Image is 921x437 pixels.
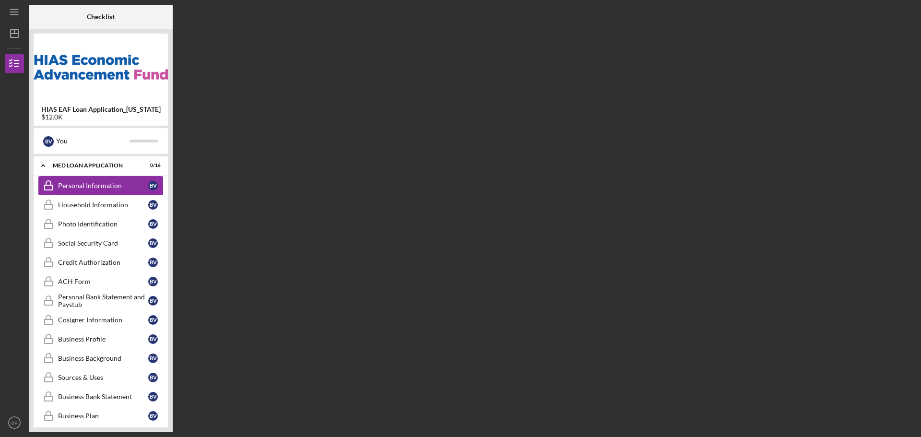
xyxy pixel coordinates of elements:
div: Household Information [58,201,148,209]
div: B V [43,136,54,147]
div: B V [148,334,158,344]
div: You [56,133,130,149]
div: Sources & Uses [58,374,148,381]
div: Personal Bank Statement and Paystub [58,293,148,308]
div: MED Loan Application [53,163,137,168]
a: Personal Bank Statement and PaystubBV [38,291,163,310]
a: Sources & UsesBV [38,368,163,387]
div: B V [148,315,158,325]
text: BV [12,420,18,425]
div: B V [148,411,158,421]
div: Personal Information [58,182,148,189]
div: B V [148,392,158,402]
div: Photo Identification [58,220,148,228]
div: B V [148,258,158,267]
button: BV [5,413,24,432]
a: Business BackgroundBV [38,349,163,368]
a: Business PlanBV [38,406,163,425]
div: B V [148,238,158,248]
div: $12.0K [41,113,161,121]
div: B V [148,219,158,229]
a: Personal InformationBV [38,176,163,195]
div: B V [148,373,158,382]
div: Business Plan [58,412,148,420]
div: Business Bank Statement [58,393,148,401]
a: Household InformationBV [38,195,163,214]
div: ACH Form [58,278,148,285]
div: B V [148,277,158,286]
div: Cosigner Information [58,316,148,324]
div: B V [148,354,158,363]
a: Business Bank StatementBV [38,387,163,406]
div: 0 / 16 [143,163,161,168]
div: Credit Authorization [58,259,148,266]
a: Business ProfileBV [38,330,163,349]
a: ACH FormBV [38,272,163,291]
div: Business Profile [58,335,148,343]
div: B V [148,181,158,190]
div: Social Security Card [58,239,148,247]
a: Photo IdentificationBV [38,214,163,234]
a: Credit AuthorizationBV [38,253,163,272]
div: B V [148,200,158,210]
a: Cosigner InformationBV [38,310,163,330]
b: HIAS EAF Loan Application_[US_STATE] [41,106,161,113]
b: Checklist [87,13,115,21]
a: Social Security CardBV [38,234,163,253]
img: Product logo [34,38,168,96]
div: B V [148,296,158,306]
div: Business Background [58,354,148,362]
